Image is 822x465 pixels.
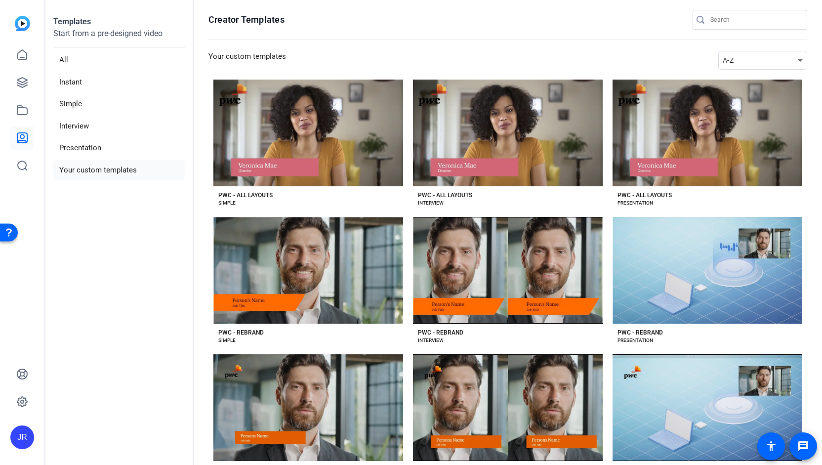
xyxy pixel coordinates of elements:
div: PWC - ALL LAYOUTS [418,191,472,199]
div: PWC - REBRAND [617,329,663,337]
button: Template image [213,217,403,324]
img: blue-gradient.svg [15,16,30,31]
li: Your custom templates [53,160,185,180]
button: Template image [613,354,802,461]
h3: Your custom templates [208,51,286,70]
input: Search [710,14,799,26]
div: JR [10,425,34,449]
div: SIMPLE [218,199,236,207]
li: Presentation [53,138,185,158]
div: PWC - REBRAND [418,329,463,337]
div: PRESENTATION [617,199,653,207]
li: Instant [53,72,185,92]
div: PWC - ALL LAYOUTS [617,191,672,199]
div: PRESENTATION [617,337,653,344]
button: Template image [413,354,603,461]
li: All [53,50,185,70]
div: INTERVIEW [418,199,444,207]
p: Start from a pre-designed video [53,28,185,48]
h1: Creator Templates [208,14,285,26]
button: Template image [413,80,603,186]
strong: Templates [53,17,91,26]
mat-icon: accessibility [765,440,777,452]
div: INTERVIEW [418,337,444,344]
button: Template image [613,217,802,324]
button: Template image [413,217,603,324]
button: Template image [213,80,403,186]
li: Interview [53,116,185,136]
div: SIMPLE [218,337,236,344]
li: Simple [53,94,185,114]
div: PWC - REBRAND [218,329,264,337]
div: PWC - ALL LAYOUTS [218,191,273,199]
button: Template image [613,80,802,186]
button: Template image [213,354,403,461]
mat-icon: message [797,440,809,452]
span: A-Z [723,56,734,64]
